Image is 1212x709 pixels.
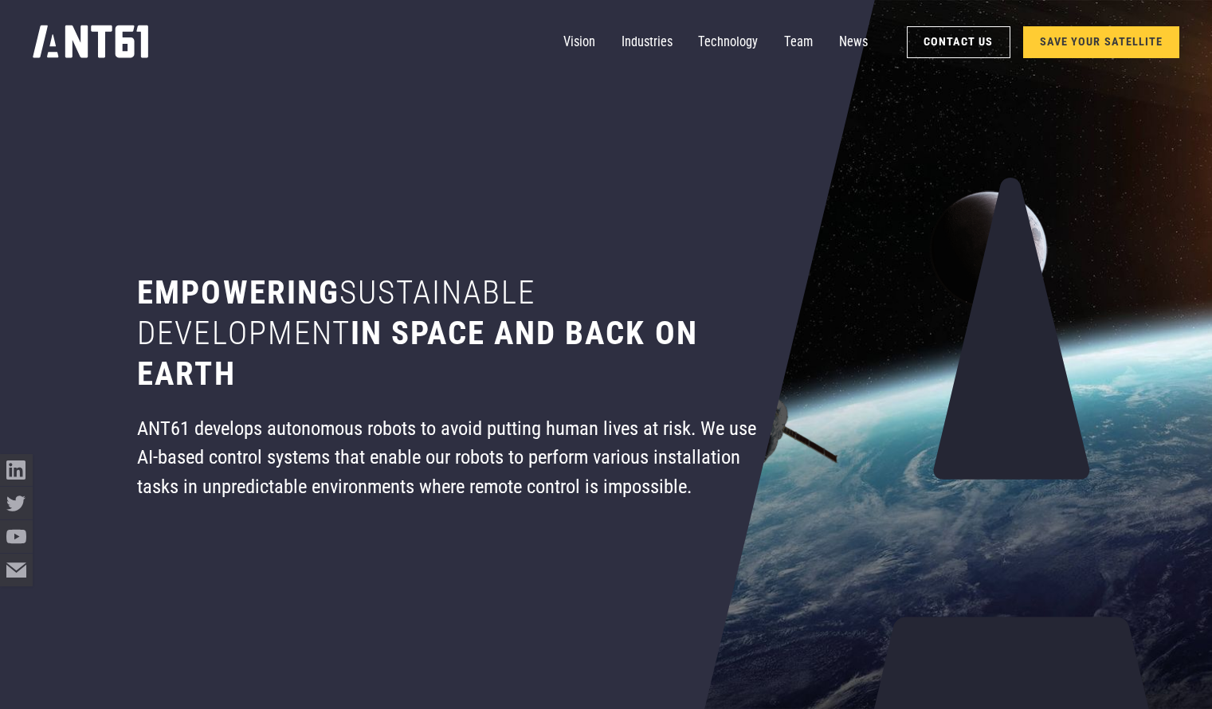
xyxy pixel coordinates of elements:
[563,26,595,59] a: Vision
[137,273,535,352] span: sustainable development
[698,26,758,59] a: Technology
[1023,26,1179,58] a: SAVE YOUR SATELLITE
[137,414,765,502] div: ANT61 develops autonomous robots to avoid putting human lives at risk. We use AI-based control sy...
[907,26,1010,58] a: Contact Us
[839,26,868,59] a: News
[784,26,813,59] a: Team
[622,26,673,59] a: Industries
[33,21,148,65] a: home
[137,272,765,394] h1: Empowering in space and back on earth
